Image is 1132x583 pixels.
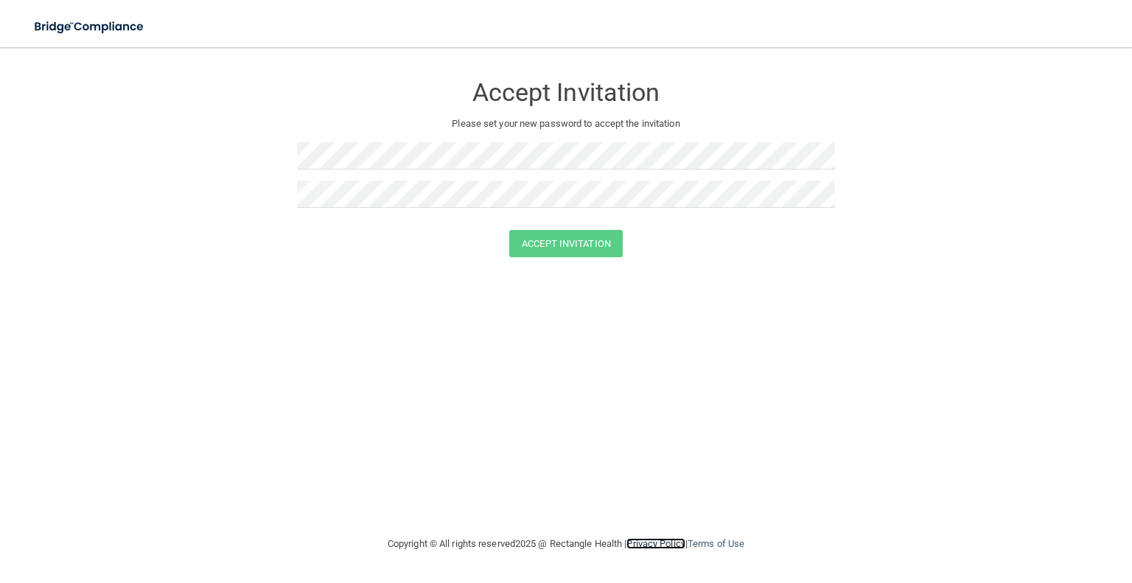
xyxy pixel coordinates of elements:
iframe: Drift Widget Chat Controller [878,479,1114,537]
a: Terms of Use [688,538,744,549]
p: Please set your new password to accept the invitation [308,115,824,133]
h3: Accept Invitation [297,79,835,106]
div: Copyright © All rights reserved 2025 @ Rectangle Health | | [297,520,835,568]
img: bridge_compliance_login_screen.278c3ca4.svg [22,12,158,42]
a: Privacy Policy [626,538,685,549]
button: Accept Invitation [509,230,623,257]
